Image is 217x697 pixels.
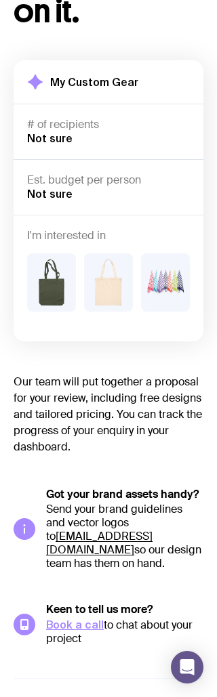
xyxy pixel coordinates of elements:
[27,229,190,242] h4: I'm interested in
[46,488,203,501] h5: Got your brand assets handy?
[50,75,138,89] h2: My Custom Gear
[46,603,203,616] h5: Keen to tell us more?
[46,618,104,631] a: Book a call
[171,651,203,683] div: Open Intercom Messenger
[27,118,190,131] h4: # of recipients
[46,618,203,646] div: to chat about your project
[27,173,190,187] h4: Est. budget per person
[46,529,153,557] a: [EMAIL_ADDRESS][DOMAIN_NAME]
[27,132,73,144] span: Not sure
[14,374,203,455] p: Our team will put together a proposal for your review, including free designs and tailored pricin...
[27,188,73,200] span: Not sure
[46,503,203,570] p: Send your brand guidelines and vector logos to so our design team has them on hand.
